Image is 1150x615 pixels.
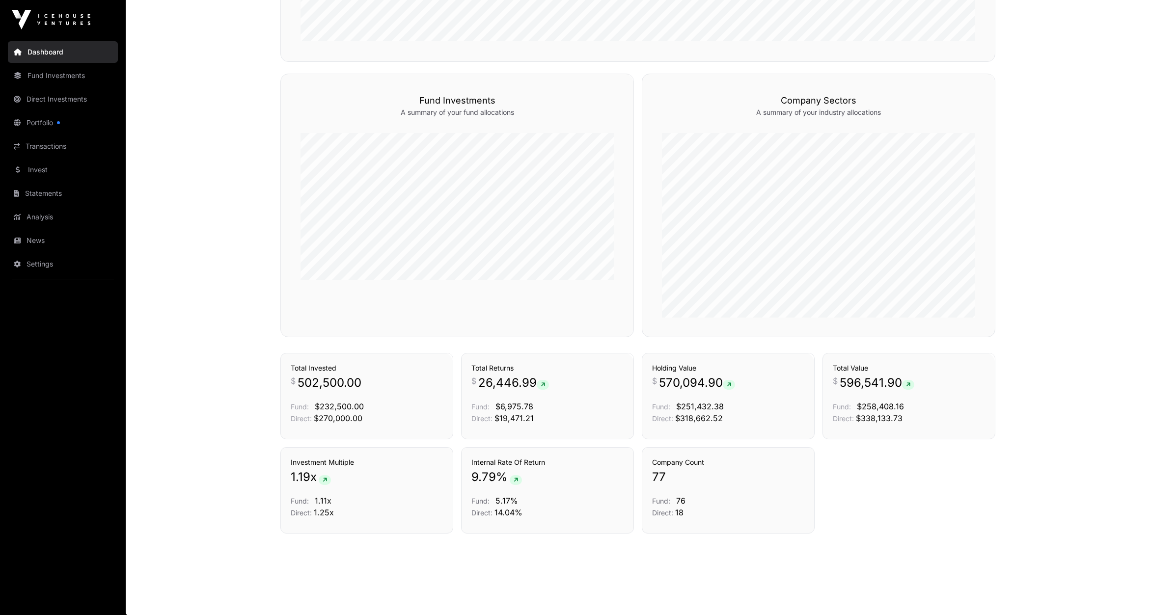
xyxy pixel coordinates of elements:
[310,469,317,485] span: x
[291,363,443,373] h3: Total Invested
[8,135,118,157] a: Transactions
[8,112,118,134] a: Portfolio
[471,402,490,411] span: Fund:
[659,375,735,391] span: 570,094.90
[652,414,673,423] span: Direct:
[8,206,118,228] a: Analysis
[471,497,490,505] span: Fund:
[478,375,549,391] span: 26,446.99
[495,496,518,506] span: 5.17%
[471,414,493,423] span: Direct:
[494,508,522,517] span: 14.04%
[833,375,838,387] span: $
[833,363,985,373] h3: Total Value
[315,496,331,506] span: 1.11x
[8,230,118,251] a: News
[301,107,614,117] p: A summary of your fund allocations
[8,253,118,275] a: Settings
[662,107,975,117] p: A summary of your industry allocations
[8,65,118,86] a: Fund Investments
[652,402,670,411] span: Fund:
[652,469,666,485] span: 77
[856,413,903,423] span: $338,133.73
[496,469,508,485] span: %
[676,401,724,411] span: $251,432.38
[652,363,804,373] h3: Holding Value
[291,414,312,423] span: Direct:
[12,10,90,29] img: Icehouse Ventures Logo
[471,469,496,485] span: 9.79
[652,457,804,467] h3: Company Count
[840,375,914,391] span: 596,541.90
[662,94,975,107] h3: Company Sectors
[675,508,684,517] span: 18
[315,401,364,411] span: $232,500.00
[8,159,118,181] a: Invest
[291,469,310,485] span: 1.19
[291,497,309,505] span: Fund:
[471,508,493,517] span: Direct:
[298,375,361,391] span: 502,500.00
[676,496,685,506] span: 76
[495,401,533,411] span: $6,975.78
[301,94,614,107] h3: Fund Investments
[471,457,624,467] h3: Internal Rate Of Return
[291,508,312,517] span: Direct:
[314,508,334,517] span: 1.25x
[314,413,362,423] span: $270,000.00
[471,363,624,373] h3: Total Returns
[652,375,657,387] span: $
[8,41,118,63] a: Dashboard
[833,402,851,411] span: Fund:
[494,413,534,423] span: $19,471.21
[675,413,723,423] span: $318,662.52
[291,375,296,387] span: $
[291,457,443,467] h3: Investment Multiple
[857,401,904,411] span: $258,408.16
[1101,568,1150,615] iframe: Chat Widget
[291,402,309,411] span: Fund:
[471,375,476,387] span: $
[8,183,118,204] a: Statements
[8,88,118,110] a: Direct Investments
[652,497,670,505] span: Fund:
[833,414,854,423] span: Direct:
[652,508,673,517] span: Direct:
